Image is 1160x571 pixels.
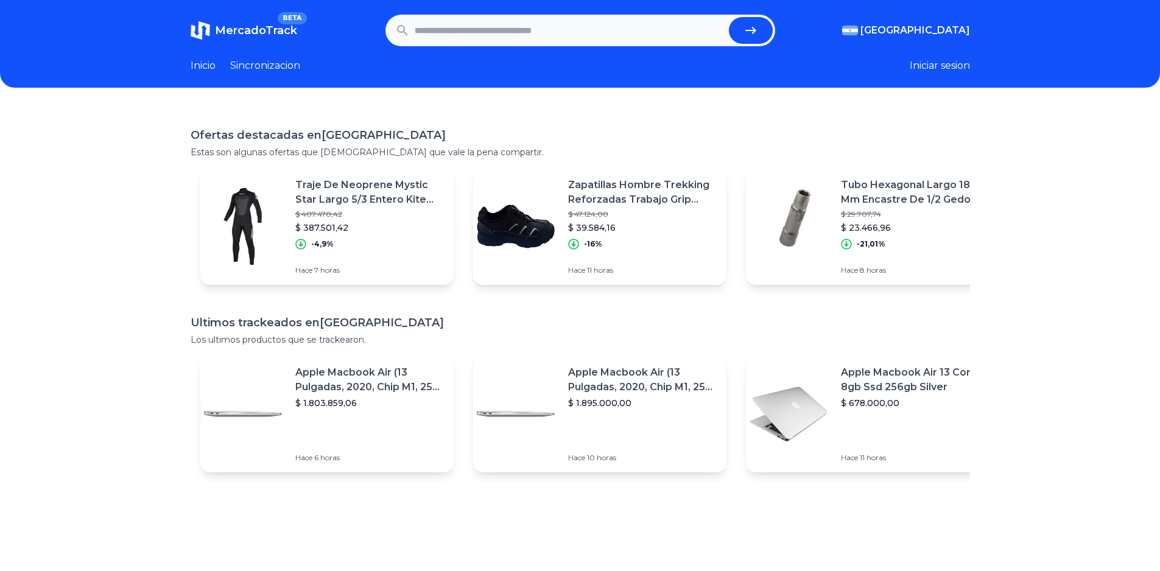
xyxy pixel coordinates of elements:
[200,371,286,457] img: Featured image
[746,371,831,457] img: Featured image
[841,397,990,409] p: $ 678.000,00
[841,365,990,394] p: Apple Macbook Air 13 Core I5 8gb Ssd 256gb Silver
[568,453,717,463] p: Hace 10 horas
[473,371,558,457] img: Featured image
[910,58,970,73] button: Iniciar sesion
[191,21,210,40] img: MercadoTrack
[841,178,990,207] p: Tubo Hexagonal Largo 18 Mm Encastre De 1/2 Gedore
[311,239,334,249] p: -4,9%
[200,168,454,285] a: Featured imageTraje De Neoprene Mystic Star Largo 5/3 Entero Kite Windsurf$ 407.470,42$ 387.501,4...
[860,23,970,38] span: [GEOGRAPHIC_DATA]
[568,397,717,409] p: $ 1.895.000,00
[746,168,999,285] a: Featured imageTubo Hexagonal Largo 18 Mm Encastre De 1/2 Gedore$ 29.707,74$ 23.466,96-21,01%Hace ...
[473,184,558,269] img: Featured image
[295,222,444,234] p: $ 387.501,42
[295,265,444,275] p: Hace 7 horas
[568,209,717,219] p: $ 47.124,00
[568,365,717,394] p: Apple Macbook Air (13 Pulgadas, 2020, Chip M1, 256 Gb De Ssd, 8 Gb De Ram) - Plata
[191,146,970,158] p: Estas son algunas ofertas que [DEMOGRAPHIC_DATA] que vale la pena compartir.
[746,356,999,472] a: Featured imageApple Macbook Air 13 Core I5 8gb Ssd 256gb Silver$ 678.000,00Hace 11 horas
[746,184,831,269] img: Featured image
[295,178,444,207] p: Traje De Neoprene Mystic Star Largo 5/3 Entero Kite Windsurf
[841,453,990,463] p: Hace 11 horas
[841,209,990,219] p: $ 29.707,74
[191,314,970,331] h1: Ultimos trackeados en [GEOGRAPHIC_DATA]
[295,397,444,409] p: $ 1.803.859,06
[841,222,990,234] p: $ 23.466,96
[191,334,970,346] p: Los ultimos productos que se trackearon.
[230,58,300,73] a: Sincronizacion
[215,24,297,37] span: MercadoTrack
[200,356,454,472] a: Featured imageApple Macbook Air (13 Pulgadas, 2020, Chip M1, 256 Gb De Ssd, 8 Gb De Ram) - Plata$...
[842,26,858,35] img: Argentina
[295,209,444,219] p: $ 407.470,42
[841,265,990,275] p: Hace 8 horas
[191,127,970,144] h1: Ofertas destacadas en [GEOGRAPHIC_DATA]
[473,356,726,472] a: Featured imageApple Macbook Air (13 Pulgadas, 2020, Chip M1, 256 Gb De Ssd, 8 Gb De Ram) - Plata$...
[295,453,444,463] p: Hace 6 horas
[568,265,717,275] p: Hace 11 horas
[568,222,717,234] p: $ 39.584,16
[191,58,216,73] a: Inicio
[842,23,970,38] button: [GEOGRAPHIC_DATA]
[191,21,297,40] a: MercadoTrackBETA
[473,168,726,285] a: Featured imageZapatillas Hombre Trekking Reforzadas Trabajo Grip Hasta 47$ 47.124,00$ 39.584,16-1...
[200,184,286,269] img: Featured image
[584,239,602,249] p: -16%
[295,365,444,394] p: Apple Macbook Air (13 Pulgadas, 2020, Chip M1, 256 Gb De Ssd, 8 Gb De Ram) - Plata
[857,239,885,249] p: -21,01%
[568,178,717,207] p: Zapatillas Hombre Trekking Reforzadas Trabajo Grip Hasta 47
[278,12,306,24] span: BETA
